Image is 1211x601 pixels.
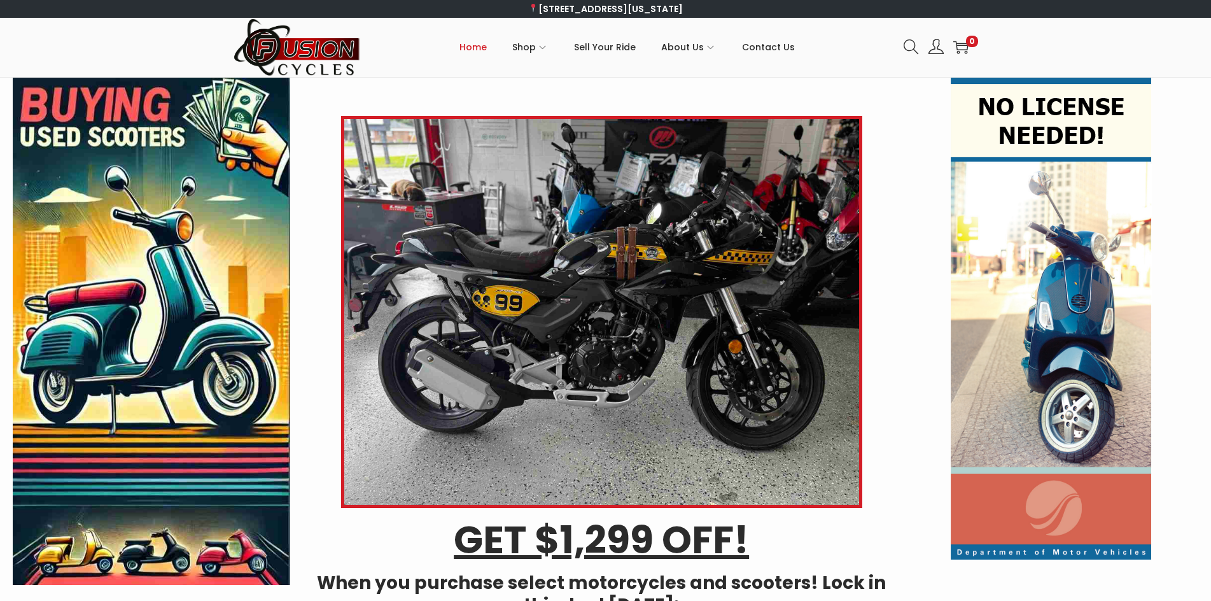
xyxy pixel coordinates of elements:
span: Home [459,31,487,63]
span: Shop [512,31,536,63]
a: Sell Your Ride [574,18,636,76]
a: Contact Us [742,18,795,76]
a: Shop [512,18,549,76]
span: Contact Us [742,31,795,63]
span: About Us [661,31,704,63]
a: Home [459,18,487,76]
a: 0 [953,39,969,55]
img: 📍 [529,4,538,13]
u: GET $1,299 OFF! [454,513,749,567]
span: Sell Your Ride [574,31,636,63]
a: [STREET_ADDRESS][US_STATE] [528,3,683,15]
nav: Primary navigation [361,18,894,76]
img: Woostify retina logo [234,18,361,77]
a: About Us [661,18,717,76]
